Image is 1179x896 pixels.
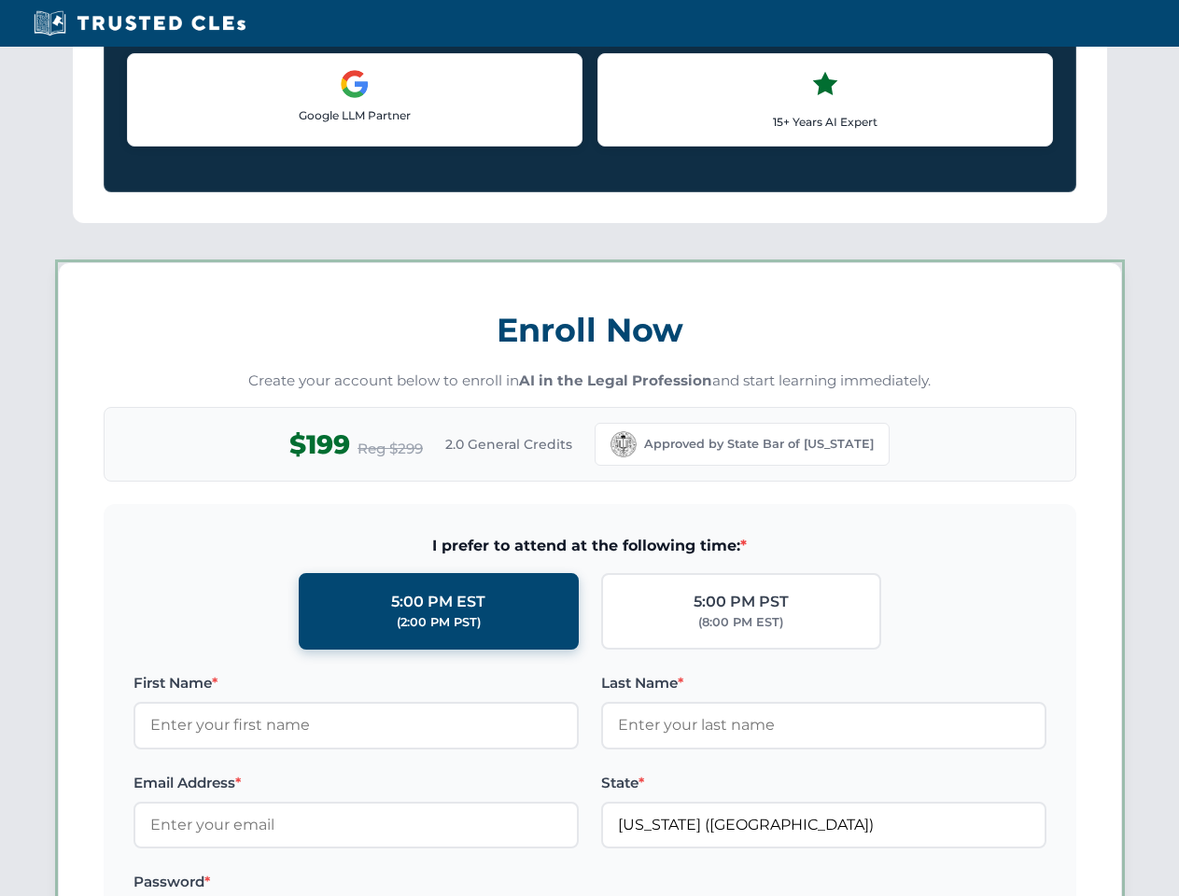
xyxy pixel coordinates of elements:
input: California (CA) [601,802,1046,848]
strong: AI in the Legal Profession [519,371,712,389]
div: 5:00 PM EST [391,590,485,614]
span: Reg $299 [358,438,423,460]
div: (8:00 PM EST) [698,613,783,632]
img: Trusted CLEs [28,9,251,37]
p: Google LLM Partner [143,106,567,124]
img: Google [340,69,370,99]
span: Approved by State Bar of [US_STATE] [644,435,874,454]
span: $199 [289,424,350,466]
div: 5:00 PM PST [694,590,789,614]
span: 2.0 General Credits [445,434,572,455]
input: Enter your last name [601,702,1046,749]
input: Enter your first name [133,702,579,749]
p: Create your account below to enroll in and start learning immediately. [104,371,1076,392]
p: 15+ Years AI Expert [613,113,1037,131]
input: Enter your email [133,802,579,848]
label: Last Name [601,672,1046,694]
label: State [601,772,1046,794]
div: (2:00 PM PST) [397,613,481,632]
label: Email Address [133,772,579,794]
h3: Enroll Now [104,301,1076,359]
label: First Name [133,672,579,694]
img: California Bar [611,431,637,457]
label: Password [133,871,579,893]
span: I prefer to attend at the following time: [133,534,1046,558]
